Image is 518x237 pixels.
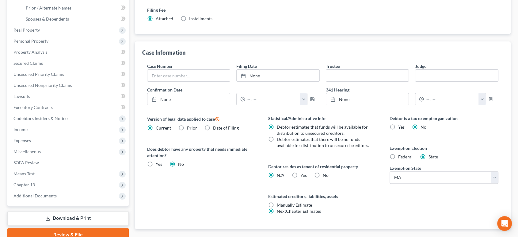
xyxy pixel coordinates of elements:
[13,182,35,187] span: Chapter 13
[13,83,72,88] span: Unsecured Nonpriority Claims
[277,124,368,136] span: Debtor estimates that funds will be available for distribution to unsecured creditors.
[26,5,71,10] span: Prior / Alternate Names
[323,173,329,178] span: No
[245,93,300,105] input: -- : --
[9,80,129,91] a: Unsecured Nonpriority Claims
[187,125,197,130] span: Prior
[398,124,405,130] span: Yes
[390,165,421,171] label: Exemption State
[277,173,284,178] span: N/A
[13,94,30,99] span: Lawsuits
[9,102,129,113] a: Executory Contracts
[9,58,129,69] a: Secured Claims
[415,63,426,69] label: Judge
[13,38,48,44] span: Personal Property
[147,146,256,159] label: Does debtor have any property that needs immediate attention?
[21,2,129,14] a: Prior / Alternate Names
[323,87,501,93] label: 341 Hearing
[13,160,39,165] span: SOFA Review
[13,138,31,143] span: Expenses
[7,211,129,226] a: Download & Print
[236,63,257,69] label: Filing Date
[13,49,48,55] span: Property Analysis
[421,124,426,130] span: No
[268,115,377,122] label: Statistical/Administrative Info
[9,69,129,80] a: Unsecured Priority Claims
[237,70,319,81] a: None
[268,193,377,200] label: Estimated creditors, liabilities, assets
[9,47,129,58] a: Property Analysis
[26,16,69,21] span: Spouses & Dependents
[13,105,53,110] span: Executory Contracts
[326,93,409,105] a: None
[144,87,323,93] label: Confirmation Date
[13,193,57,198] span: Additional Documents
[9,157,129,168] a: SOFA Review
[21,14,129,25] a: Spouses & Dependents
[268,163,377,170] label: Debtor resides as tenant of residential property
[156,161,162,167] span: Yes
[13,171,35,176] span: Means Test
[398,154,413,159] span: Federal
[13,60,43,66] span: Secured Claims
[13,127,28,132] span: Income
[189,16,212,21] span: Installments
[277,137,369,148] span: Debtor estimates that there will be no funds available for distribution to unsecured creditors.
[326,70,409,81] input: --
[147,70,230,81] input: Enter case number...
[277,208,321,214] span: NextChapter Estimates
[277,202,312,208] span: Manually Estimate
[147,63,173,69] label: Case Number
[13,116,69,121] span: Codebtors Insiders & Notices
[390,145,499,151] label: Exemption Election
[326,63,340,69] label: Trustee
[147,93,230,105] a: None
[300,173,307,178] span: Yes
[497,216,512,231] div: Open Intercom Messenger
[424,93,479,105] input: -- : --
[147,7,499,13] label: Filing Fee
[147,115,256,122] label: Version of legal data applied to case
[13,27,40,33] span: Real Property
[390,115,499,122] label: Debtor is a tax exempt organization
[178,161,184,167] span: No
[9,91,129,102] a: Lawsuits
[13,149,41,154] span: Miscellaneous
[142,49,185,56] div: Case Information
[156,125,171,130] span: Current
[428,154,438,159] span: State
[415,70,498,81] input: --
[156,16,173,21] span: Attached
[13,72,64,77] span: Unsecured Priority Claims
[213,125,239,130] span: Date of Filing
